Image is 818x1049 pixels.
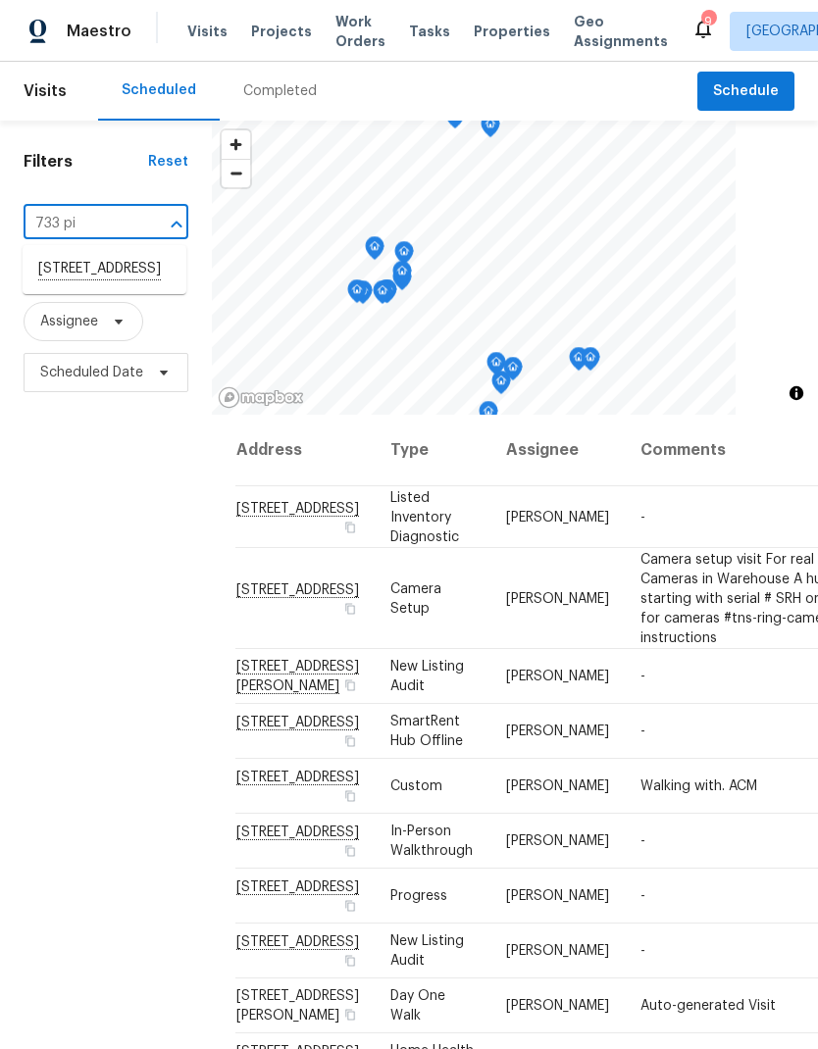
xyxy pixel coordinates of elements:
span: Geo Assignments [574,12,668,51]
span: Properties [474,22,550,41]
span: Schedule [713,79,779,104]
div: Map marker [581,347,600,377]
th: Type [375,415,490,486]
button: Close [163,211,190,238]
div: Map marker [569,347,588,377]
button: Copy Address [341,518,359,535]
span: - [640,510,645,524]
button: Copy Address [341,1006,359,1024]
div: Reset [148,152,188,172]
span: [PERSON_NAME] [506,944,609,958]
div: Map marker [486,352,506,382]
span: Projects [251,22,312,41]
span: Visits [24,70,67,113]
button: Schedule [697,72,794,112]
span: - [640,944,645,958]
span: Tasks [409,25,450,38]
div: Map marker [491,371,511,401]
button: Copy Address [341,787,359,805]
div: Map marker [365,236,384,267]
span: [STREET_ADDRESS][PERSON_NAME] [236,989,359,1023]
span: - [640,670,645,683]
div: Completed [243,81,317,101]
div: Map marker [378,279,397,310]
span: Listed Inventory Diagnostic [390,490,459,543]
div: Map marker [377,279,396,310]
button: Zoom in [222,130,250,159]
div: 9 [701,12,715,31]
div: Map marker [373,280,392,311]
button: Copy Address [341,732,359,750]
h1: Filters [24,152,148,172]
span: Assignee [40,312,98,331]
button: Copy Address [341,897,359,915]
span: In-Person Walkthrough [390,824,473,858]
span: - [640,724,645,738]
div: Map marker [347,279,367,310]
span: Maestro [67,22,131,41]
span: Zoom out [222,160,250,187]
div: Map marker [479,401,498,431]
button: Zoom out [222,159,250,187]
button: Copy Address [341,842,359,860]
span: Work Orders [335,12,385,51]
span: - [640,889,645,903]
span: [PERSON_NAME] [506,591,609,605]
span: [PERSON_NAME] [506,999,609,1013]
span: [PERSON_NAME] [506,779,609,793]
span: Toggle attribution [791,382,802,404]
span: Auto-generated Visit [640,999,776,1013]
div: Map marker [481,114,500,144]
span: [PERSON_NAME] [506,834,609,848]
div: Map marker [503,357,523,387]
a: Mapbox homepage [218,386,304,409]
span: Visits [187,22,228,41]
th: Address [235,415,375,486]
span: - [640,834,645,848]
div: Scheduled [122,80,196,100]
span: Scheduled Date [40,363,143,382]
button: Copy Address [341,676,359,694]
span: New Listing Audit [390,934,464,968]
span: SmartRent Hub Offline [390,715,463,748]
canvas: Map [212,121,736,415]
span: Day One Walk [390,989,445,1023]
span: Progress [390,889,447,903]
span: [PERSON_NAME] [506,724,609,738]
th: Assignee [490,415,625,486]
span: New Listing Audit [390,660,464,693]
button: Copy Address [341,952,359,970]
button: Copy Address [341,599,359,617]
button: Toggle attribution [785,381,808,405]
span: Custom [390,779,442,793]
input: Search for an address... [24,209,133,239]
span: Camera Setup [390,581,441,615]
div: Map marker [394,241,414,272]
span: Walking with. ACM [640,779,757,793]
span: [PERSON_NAME] [506,889,609,903]
span: [PERSON_NAME] [506,510,609,524]
span: [PERSON_NAME] [506,670,609,683]
div: Map marker [392,261,412,291]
